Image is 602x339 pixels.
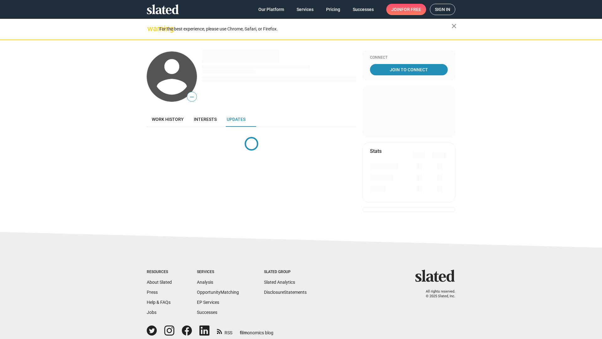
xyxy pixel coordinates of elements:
a: Pricing [321,4,345,15]
p: All rights reserved. © 2025 Slated, Inc. [419,289,455,299]
span: Pricing [326,4,340,15]
span: Our Platform [258,4,284,15]
a: Our Platform [253,4,289,15]
span: Join To Connect [371,64,446,75]
mat-icon: warning [147,25,155,32]
a: Jobs [147,310,156,315]
a: Updates [222,112,251,127]
a: Slated Analytics [264,280,295,285]
a: RSS [217,326,232,336]
a: Analysis [197,280,213,285]
a: DisclosureStatements [264,290,307,295]
a: filmonomics blog [240,325,273,336]
a: Joinfor free [386,4,426,15]
span: Interests [194,117,217,122]
div: Services [197,270,239,275]
span: Sign in [435,4,450,15]
span: Successes [353,4,374,15]
a: Services [292,4,319,15]
a: EP Services [197,300,219,305]
span: Updates [227,117,246,122]
a: Help & FAQs [147,300,171,305]
span: — [187,93,197,101]
span: Services [297,4,314,15]
mat-card-title: Stats [370,148,382,154]
div: For the best experience, please use Chrome, Safari, or Firefox. [159,25,451,33]
a: Successes [197,310,217,315]
a: Work history [147,112,189,127]
span: Work history [152,117,184,122]
a: OpportunityMatching [197,290,239,295]
a: Press [147,290,158,295]
a: Interests [189,112,222,127]
div: Slated Group [264,270,307,275]
a: Join To Connect [370,64,448,75]
a: Successes [348,4,379,15]
div: Resources [147,270,172,275]
mat-icon: close [450,22,458,30]
span: film [240,330,247,335]
a: About Slated [147,280,172,285]
div: Connect [370,55,448,60]
a: Sign in [430,4,455,15]
span: for free [401,4,421,15]
span: Join [391,4,421,15]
